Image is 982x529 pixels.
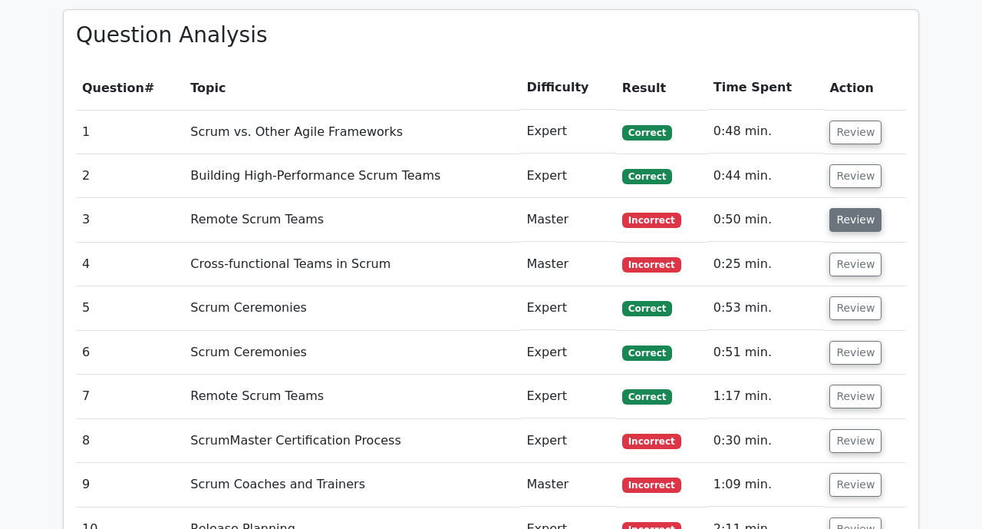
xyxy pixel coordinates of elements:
td: 1 [76,110,184,154]
span: Correct [622,169,672,184]
button: Review [829,473,881,497]
td: ScrumMaster Certification Process [184,419,520,463]
th: Result [616,66,707,110]
td: 0:51 min. [707,331,824,375]
td: 0:53 min. [707,286,824,330]
td: 0:50 min. [707,198,824,242]
th: Action [823,66,906,110]
td: 9 [76,463,184,507]
button: Review [829,296,881,320]
button: Review [829,208,881,232]
button: Review [829,341,881,365]
td: Expert [521,286,616,330]
td: 7 [76,375,184,418]
button: Review [829,253,881,276]
td: 8 [76,419,184,463]
span: Incorrect [622,434,681,449]
span: Correct [622,301,672,316]
th: Topic [184,66,520,110]
button: Review [829,121,881,144]
td: 0:48 min. [707,110,824,154]
td: Remote Scrum Teams [184,375,520,418]
td: Scrum Ceremonies [184,286,520,330]
td: Scrum Ceremonies [184,331,520,375]
td: Master [521,198,616,242]
td: 0:44 min. [707,154,824,198]
td: 0:25 min. [707,243,824,286]
td: 4 [76,243,184,286]
button: Review [829,429,881,453]
h3: Question Analysis [76,22,906,48]
span: Correct [622,389,672,405]
span: Incorrect [622,257,681,273]
td: Expert [521,110,616,154]
td: Expert [521,419,616,463]
td: Master [521,243,616,286]
td: 3 [76,198,184,242]
span: Correct [622,125,672,141]
th: Difficulty [521,66,616,110]
th: Time Spent [707,66,824,110]
td: 5 [76,286,184,330]
span: Incorrect [622,478,681,493]
td: Expert [521,154,616,198]
td: Cross-functional Teams in Scrum [184,243,520,286]
span: Question [82,81,144,95]
td: 1:17 min. [707,375,824,418]
td: 6 [76,331,184,375]
td: Scrum Coaches and Trainers [184,463,520,507]
td: 0:30 min. [707,419,824,463]
td: Master [521,463,616,507]
td: Expert [521,331,616,375]
td: Remote Scrum Teams [184,198,520,242]
td: 1:09 min. [707,463,824,507]
th: # [76,66,184,110]
button: Review [829,164,881,188]
span: Incorrect [622,213,681,228]
td: Expert [521,375,616,418]
span: Correct [622,346,672,361]
button: Review [829,385,881,408]
td: 2 [76,154,184,198]
td: Scrum vs. Other Agile Frameworks [184,110,520,154]
td: Building High-Performance Scrum Teams [184,154,520,198]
